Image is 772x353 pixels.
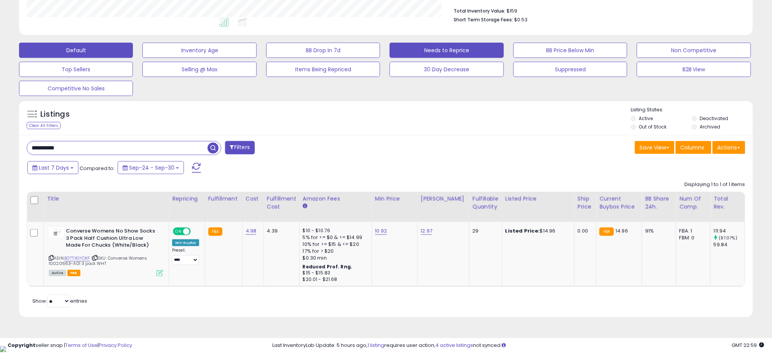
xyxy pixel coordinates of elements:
div: 4.39 [267,228,294,234]
li: $159 [454,6,740,15]
div: 17% for > $20 [303,248,366,255]
button: Actions [713,141,745,154]
div: ASIN: [49,228,163,276]
b: Total Inventory Value: [454,8,505,14]
div: Title [47,195,166,203]
div: Displaying 1 to 1 of 1 items [685,181,745,188]
div: Clear All Filters [27,122,61,129]
span: OFF [190,228,202,235]
div: 0.00 [578,228,590,234]
label: Active [639,115,653,122]
b: Short Term Storage Fees: [454,16,513,23]
div: BB Share 24h. [645,195,673,211]
div: Amazon Fees [303,195,369,203]
div: Repricing [172,195,202,203]
div: $0.30 min [303,255,366,262]
div: $14.96 [505,228,569,234]
span: | SKU: Converse Womens 10020663-A01 3 pack WHT [49,255,147,266]
b: Converse Womens No Show Socks 3 Pack Half Cushion Ultra Low Made For Chucks (White/Black) [66,228,158,251]
img: 21Q1-Qd19AL._SL40_.jpg [49,228,64,237]
button: Last 7 Days [27,161,78,174]
button: Competitive No Sales [19,81,133,96]
span: Show: entries [32,297,87,305]
small: FBA [208,228,222,236]
span: ON [174,228,183,235]
span: Last 7 Days [39,164,69,172]
button: Default [19,43,133,58]
button: Inventory Age [142,43,256,58]
div: Fulfillment Cost [267,195,296,211]
button: Top Sellers [19,62,133,77]
button: BB Drop in 7d [266,43,380,58]
div: [PERSON_NAME] [421,195,466,203]
small: FBA [599,228,614,236]
a: 4 active listings [435,342,473,349]
label: Deactivated [700,115,728,122]
button: 30 Day Decrease [390,62,503,77]
span: FBA [67,270,80,276]
div: Min Price [375,195,414,203]
div: seller snap | | [8,342,132,349]
div: Fulfillment [208,195,239,203]
label: Archived [700,124,720,130]
small: (87.07%) [719,235,737,241]
span: $0.53 [514,16,527,23]
div: $10 - $10.76 [303,228,366,234]
button: Suppressed [513,62,627,77]
span: 14.96 [616,227,628,234]
button: Sep-24 - Sep-30 [118,161,184,174]
div: Total Rev. [714,195,742,211]
div: Ship Price [578,195,593,211]
div: Fulfillable Quantity [473,195,499,211]
p: Listing States: [631,106,753,114]
span: Sep-24 - Sep-30 [129,164,174,172]
button: Filters [225,141,255,154]
a: B07TXGYDKF [64,255,90,262]
button: Needs to Reprice [390,43,503,58]
button: Selling @ Max [142,62,256,77]
button: Non Competitive [637,43,751,58]
a: 1 listing [368,342,384,349]
button: Columns [676,141,711,154]
div: 10% for >= $15 & <= $20 [303,241,366,248]
div: 91% [645,228,670,234]
div: Win BuyBox [172,239,199,246]
div: 29 [473,228,496,234]
div: Listed Price [505,195,571,203]
div: Cost [246,195,261,203]
div: FBA: 1 [679,228,705,234]
div: $20.01 - $21.68 [303,276,366,283]
b: Reduced Prof. Rng. [303,263,353,270]
div: Num of Comp. [679,195,707,211]
div: $15 - $15.83 [303,270,366,276]
button: Save View [635,141,675,154]
div: 59.84 [714,241,745,248]
div: Preset: [172,248,199,265]
small: Amazon Fees. [303,203,307,210]
a: Privacy Policy [99,342,132,349]
label: Out of Stock [639,124,667,130]
strong: Copyright [8,342,35,349]
span: Compared to: [80,165,115,172]
div: 111.94 [714,228,745,234]
span: Columns [681,144,705,151]
span: 2025-10-8 22:59 GMT [732,342,764,349]
div: Last InventoryLab Update: 5 hours ago, requires user action, not synced. [272,342,764,349]
b: Listed Price: [505,227,540,234]
a: 4.98 [246,227,257,235]
a: 10.92 [375,227,387,235]
button: Items Being Repriced [266,62,380,77]
a: 12.97 [421,227,433,235]
div: FBM: 0 [679,234,705,241]
button: BB Price Below Min [513,43,627,58]
a: Terms of Use [65,342,97,349]
button: B2B View [637,62,751,77]
div: 5% for >= $0 & <= $14.99 [303,234,366,241]
h5: Listings [40,109,70,120]
div: Current Buybox Price [599,195,639,211]
span: All listings currently available for purchase on Amazon [49,270,66,276]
